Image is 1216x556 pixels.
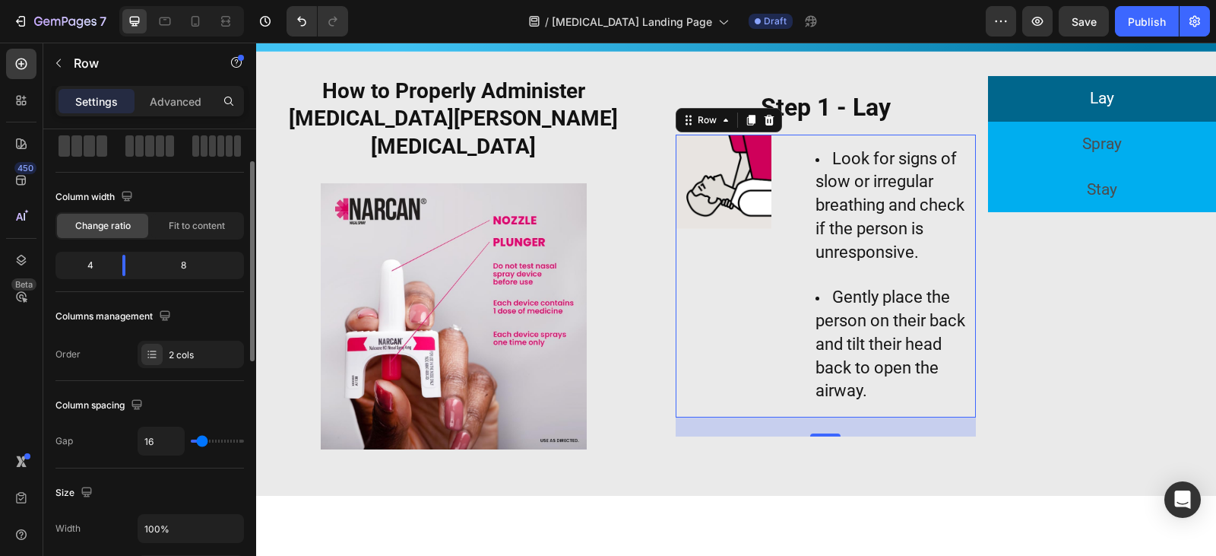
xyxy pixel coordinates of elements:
div: Columns management [55,307,174,327]
div: Size [55,483,96,504]
input: Auto [138,427,184,455]
div: Column width [55,187,136,208]
span: Draft [764,14,787,28]
p: Spray [826,87,866,116]
span: / [545,14,549,30]
span: Change ratio [75,219,131,233]
span: Save [1072,15,1097,28]
p: 7 [100,12,106,30]
span: Look for signs of slow or irregular breathing and check if the person is unresponsive. [559,106,708,219]
div: Rich Text Editor. Editing area: main [527,92,720,376]
div: 450 [14,162,36,174]
div: Undo/Redo [287,6,348,37]
div: Publish [1128,14,1166,30]
div: Row [439,71,464,84]
div: Open Intercom Messenger [1164,481,1201,518]
div: Beta [11,278,36,291]
div: 2 cols [169,348,240,362]
div: Order [55,348,81,361]
input: Auto [138,515,243,542]
div: Width [55,522,81,535]
button: Publish [1115,6,1179,37]
span: Gently place the person on their back and tilt their head back to open the airway. [559,245,709,357]
div: Gap [55,434,73,448]
p: Stay [831,133,861,162]
div: Column spacing [55,396,146,416]
div: 4 [59,255,110,276]
div: 8 [138,255,241,276]
span: [MEDICAL_DATA] Landing Page [552,14,712,30]
button: Save [1059,6,1109,37]
strong: Step 1 - Lay [505,50,635,79]
p: Advanced [150,94,201,110]
p: Settings [75,94,118,110]
span: Fit to content [169,219,225,233]
img: Step 2 of 3 for proper Narcan usage [420,92,515,186]
button: 7 [6,6,113,37]
p: Row [74,54,203,72]
iframe: Design area [256,43,1216,556]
